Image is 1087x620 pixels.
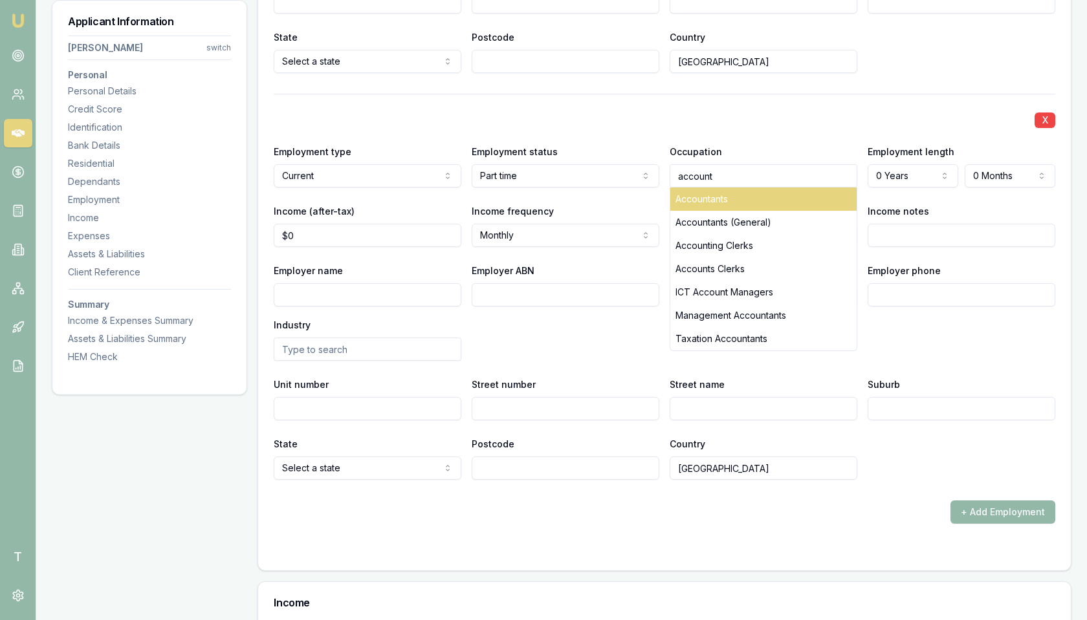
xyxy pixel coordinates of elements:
span: T [4,542,32,571]
h3: Applicant Information [68,16,231,27]
div: HEM Check [68,350,231,363]
div: Personal Details [68,85,231,98]
div: Taxation Accountants [670,327,857,350]
div: Assets & Liabilities Summary [68,332,231,345]
div: Income [68,211,231,224]
label: Income notes [868,206,929,217]
label: Income frequency [472,206,554,217]
div: Income & Expenses Summary [68,314,231,327]
label: Street number [472,379,536,390]
label: Income (after-tax) [274,206,355,217]
div: Accounting Clerks [670,234,857,257]
div: Employment [68,193,231,206]
label: Postcode [472,32,514,43]
div: Credit Score [68,103,231,116]
div: ICT Account Managers [670,281,857,304]
label: Suburb [868,379,900,390]
div: [PERSON_NAME] [68,41,143,54]
div: Identification [68,121,231,134]
div: Accountants [670,187,857,211]
img: emu-icon-u.png [10,13,26,28]
button: + Add Employment [950,500,1055,524]
input: Type to search [274,337,461,361]
label: State [274,32,298,43]
label: Country [670,32,705,43]
div: Dependants [68,175,231,188]
label: Industry [274,319,311,330]
label: Street name [670,379,725,390]
label: Unit number [274,379,329,390]
label: Employer phone [868,265,941,276]
label: Employment status [472,146,558,157]
button: X [1035,112,1055,128]
h3: Summary [68,300,231,309]
div: Accountants (General) [670,211,857,234]
div: Residential [68,157,231,170]
div: Bank Details [68,139,231,152]
label: State [274,438,298,449]
div: Expenses [68,230,231,242]
label: Postcode [472,438,514,449]
label: Occupation [670,146,722,157]
div: Assets & Liabilities [68,248,231,261]
div: switch [206,43,231,53]
div: Client Reference [68,266,231,279]
label: Employment type [274,146,351,157]
h3: Income [274,597,1055,608]
label: Country [670,438,705,449]
label: Employer ABN [472,265,534,276]
input: $ [274,224,461,247]
div: Management Accountants [670,304,857,327]
label: Employment length [868,146,954,157]
div: Accounts Clerks [670,257,857,281]
h3: Personal [68,70,231,80]
label: Employer name [274,265,343,276]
